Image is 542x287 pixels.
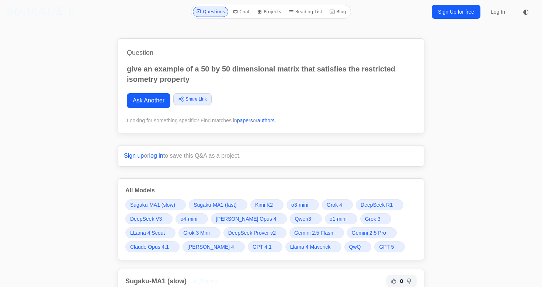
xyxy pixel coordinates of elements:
[295,215,311,223] span: Qwen3
[356,199,403,210] a: DeepSeek R1
[361,201,393,209] span: DeepSeek R1
[125,227,176,238] a: LLama 4 Scout
[322,199,353,210] a: Grok 4
[127,93,170,108] a: Ask Another
[125,276,187,286] h2: Sugaku-MA1 (slow)
[344,241,372,252] a: QwQ
[194,201,237,209] span: Sugaku-MA1 (fast)
[290,213,322,224] a: Qwen3
[285,241,341,252] a: Llama 4 Maverick
[255,201,273,209] span: Kimi K2
[190,277,222,286] span: In_Progress
[223,227,286,238] a: DeepSeek Prover v2
[325,213,357,224] a: o1-mini
[125,213,173,224] a: DeepSeek V3
[254,7,284,17] a: Projects
[130,215,162,223] span: DeepSeek V3
[291,201,308,209] span: o3-mini
[183,241,245,252] a: [PERSON_NAME] 4
[347,227,397,238] a: Gemini 2.5 Pro
[185,96,206,102] span: Share Link
[180,215,197,223] span: o4-mini
[125,241,180,252] a: Claude Opus 4.1
[379,243,394,251] span: GPT 5
[189,199,247,210] a: Sugaku-MA1 (fast)
[127,117,415,124] div: Looking for something specific? Find matches in or .
[193,7,228,17] a: Questions
[187,243,234,251] span: [PERSON_NAME] 4
[250,199,284,210] a: Kimi K2
[257,118,275,123] a: authors
[349,243,361,251] span: QwQ
[176,213,208,224] a: o4-mini
[400,277,403,285] span: 0
[124,153,144,159] a: Sign up
[149,153,163,159] a: log in
[389,277,398,286] button: Helpful
[230,7,253,17] a: Chat
[127,64,415,84] p: give an example of a 50 by 50 dimensional matrix that satisfies the restricted isometry property
[125,186,417,195] h3: All Models
[248,241,282,252] a: GPT 4.1
[289,227,344,238] a: Gemini 2.5 Flash
[130,201,175,209] span: Sugaku-MA1 (slow)
[432,5,480,19] a: Sign Up for free
[486,5,510,18] a: Log In
[183,229,210,237] span: Grok 3 Mini
[127,48,415,58] h1: Question
[352,229,386,237] span: Gemini 2.5 Pro
[290,243,331,251] span: Llama 4 Maverick
[216,215,276,223] span: [PERSON_NAME] Opus 4
[130,229,165,237] span: LLama 4 Scout
[286,199,319,210] a: o3-mini
[405,277,414,286] button: Not Helpful
[253,243,272,251] span: GPT 4.1
[327,201,342,209] span: Grok 4
[6,6,34,17] i: SU\G
[237,118,253,123] a: papers
[50,6,75,17] i: /K·U
[360,213,391,224] a: Grok 3
[523,8,529,15] span: ◐
[518,4,533,19] button: ◐
[178,227,220,238] a: Grok 3 Mini
[330,215,347,223] span: o1-mini
[125,199,186,210] a: Sugaku-MA1 (slow)
[374,241,404,252] a: GPT 5
[327,7,349,17] a: Blog
[6,5,75,18] a: SU\G(𝔸)/K·U
[286,7,326,17] a: Reading List
[124,151,418,160] p: or to save this Q&A as a project.
[294,229,333,237] span: Gemini 2.5 Flash
[365,215,381,223] span: Grok 3
[211,213,287,224] a: [PERSON_NAME] Opus 4
[228,229,276,237] span: DeepSeek Prover v2
[130,243,169,251] span: Claude Opus 4.1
